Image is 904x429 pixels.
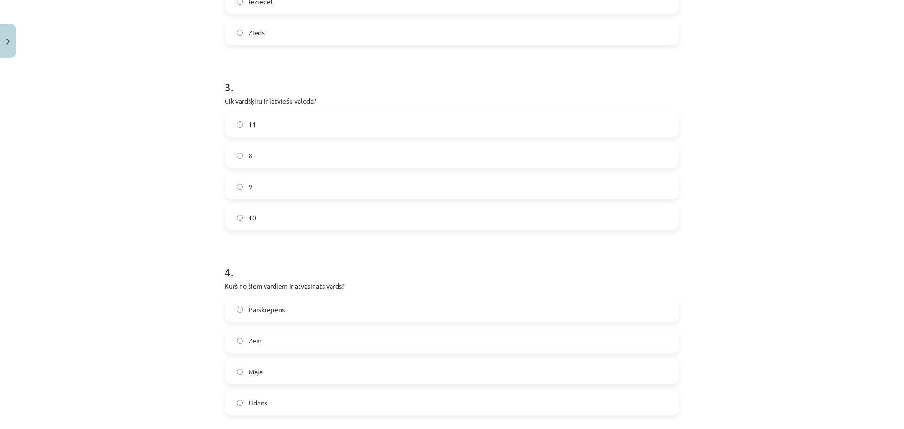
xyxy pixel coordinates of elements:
span: 8 [249,151,252,161]
input: 8 [237,153,243,159]
input: 10 [237,215,243,221]
span: Pārskrējiens [249,305,285,315]
p: Cik vārdšķiru ir latviešu valodā? [225,96,679,106]
span: 10 [249,213,256,223]
span: 9 [249,182,252,192]
input: Zieds [237,30,243,36]
span: Māja [249,367,263,377]
input: 9 [237,184,243,190]
h1: 3 . [225,64,679,93]
input: Māja [237,369,243,375]
input: 11 [237,121,243,128]
span: 11 [249,120,256,130]
span: Zem [249,336,262,346]
p: Kurš no šiem vārdiem ir atvasināts vārds? [225,281,679,291]
h1: 4 . [225,249,679,278]
img: icon-close-lesson-0947bae3869378f0d4975bcd49f059093ad1ed9edebbc8119c70593378902aed.svg [6,39,10,45]
span: Zieds [249,28,265,38]
span: Ūdens [249,398,267,408]
input: Zem [237,338,243,344]
input: Ūdens [237,400,243,406]
input: Pārskrējiens [237,307,243,313]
